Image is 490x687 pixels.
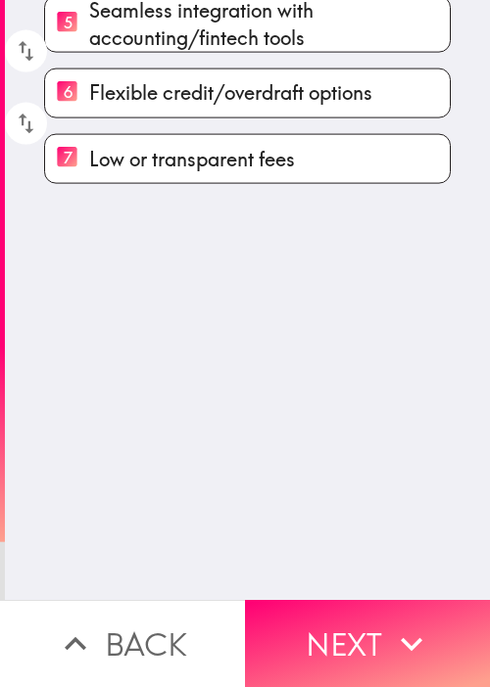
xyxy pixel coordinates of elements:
[245,600,490,687] button: Next
[45,69,450,116] button: 6Flexible credit/overdraft options
[45,135,450,183] button: 7Low or transparent fees
[89,145,295,172] span: Low or transparent fees
[89,79,372,107] span: Flexible credit/overdraft options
